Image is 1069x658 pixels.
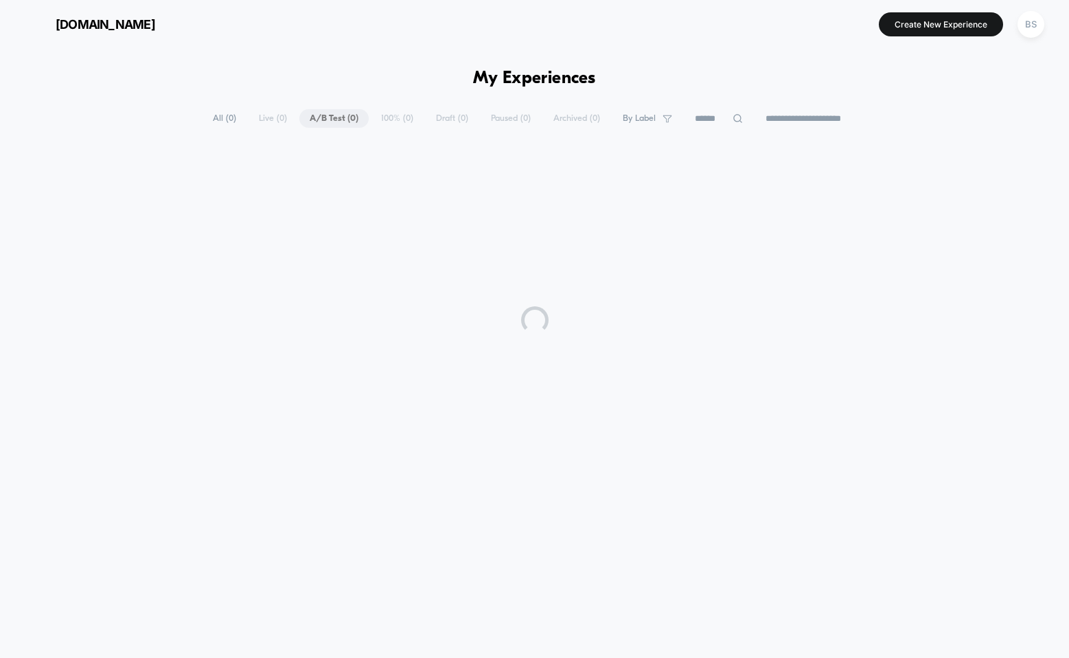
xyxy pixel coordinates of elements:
button: BS [1013,10,1048,38]
div: BS [1018,11,1044,38]
span: All ( 0 ) [203,109,246,128]
button: Create New Experience [879,12,1003,36]
h1: My Experiences [473,69,596,89]
span: By Label [623,113,656,124]
span: [DOMAIN_NAME] [56,17,155,32]
button: [DOMAIN_NAME] [21,13,159,35]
